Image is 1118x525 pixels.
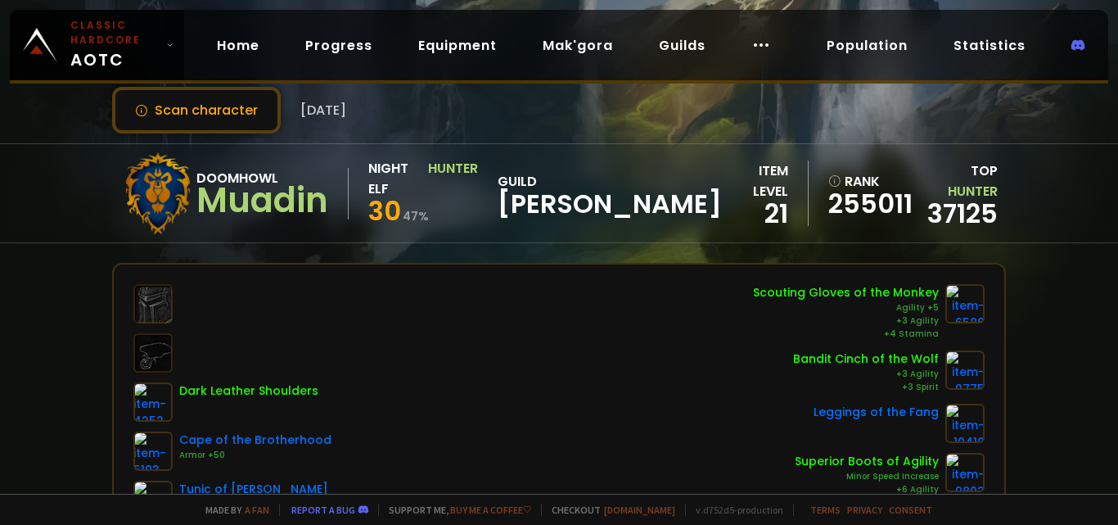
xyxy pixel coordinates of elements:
div: guild [498,171,722,216]
span: Made by [196,504,269,516]
a: Terms [810,504,841,516]
div: +3 Agility [793,368,939,381]
div: item level [722,161,788,201]
img: item-9802 [945,453,985,492]
img: item-10410 [945,404,985,443]
a: Population [814,29,921,62]
span: [PERSON_NAME] [498,192,722,216]
div: +3 Spirit [793,381,939,394]
a: a fan [245,504,269,516]
span: [DATE] [300,100,346,120]
div: Doomhowl [196,168,328,188]
span: Checkout [541,504,675,516]
div: +3 Agility [753,315,939,328]
img: item-4252 [133,382,173,422]
div: 21 [722,201,788,226]
a: Report a bug [291,504,355,516]
a: 255011 [828,192,910,216]
span: 30 [368,192,401,229]
div: +6 Agility [795,483,939,496]
div: Night Elf [368,158,424,199]
a: Classic HardcoreAOTC [10,10,184,80]
a: Consent [889,504,932,516]
div: Top [920,161,998,201]
div: Armor +50 [179,449,331,462]
a: Mak'gora [530,29,626,62]
span: v. d752d5 - production [685,504,783,516]
a: Statistics [940,29,1039,62]
span: Support me, [378,504,531,516]
img: item-5193 [133,432,173,471]
small: Classic Hardcore [70,18,160,48]
a: Progress [292,29,385,62]
div: Dark Leather Shoulders [179,382,318,400]
a: 37125 [927,195,998,232]
div: Scouting Gloves of the Monkey [753,284,939,301]
span: AOTC [70,18,160,72]
button: Scan character [112,87,281,134]
img: item-9775 [945,351,985,390]
div: Agility +5 [753,301,939,315]
div: Superior Boots of Agility [795,453,939,470]
img: item-6586 [945,284,985,324]
div: Muadin [196,188,328,213]
a: Home [204,29,273,62]
div: Minor Speed Increase [795,470,939,483]
span: Hunter [948,182,998,201]
div: +4 Stamina [753,328,939,341]
small: 47 % [403,208,429,224]
div: Tunic of [PERSON_NAME] [179,481,328,498]
div: rank [828,171,910,192]
a: [DOMAIN_NAME] [604,504,675,516]
a: Privacy [847,504,882,516]
div: Hunter [428,158,478,199]
div: Leggings of the Fang [814,404,939,421]
div: Cape of the Brotherhood [179,432,331,449]
a: Guilds [646,29,719,62]
a: Equipment [405,29,510,62]
div: Bandit Cinch of the Wolf [793,351,939,368]
a: Buy me a coffee [450,504,531,516]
